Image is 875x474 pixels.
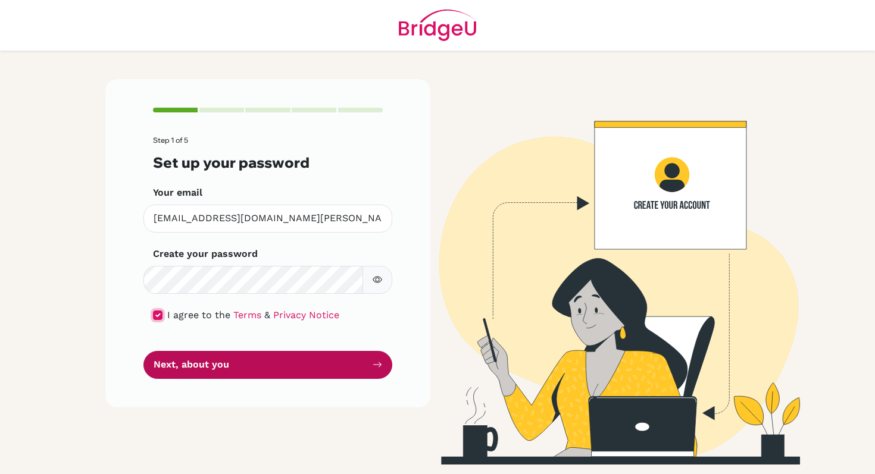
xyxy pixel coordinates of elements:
[153,247,258,261] label: Create your password
[233,309,261,321] a: Terms
[153,186,202,200] label: Your email
[273,309,339,321] a: Privacy Notice
[264,309,270,321] span: &
[153,136,188,145] span: Step 1 of 5
[153,154,383,171] h3: Set up your password
[143,205,392,233] input: Insert your email*
[167,309,230,321] span: I agree to the
[143,351,392,379] button: Next, about you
